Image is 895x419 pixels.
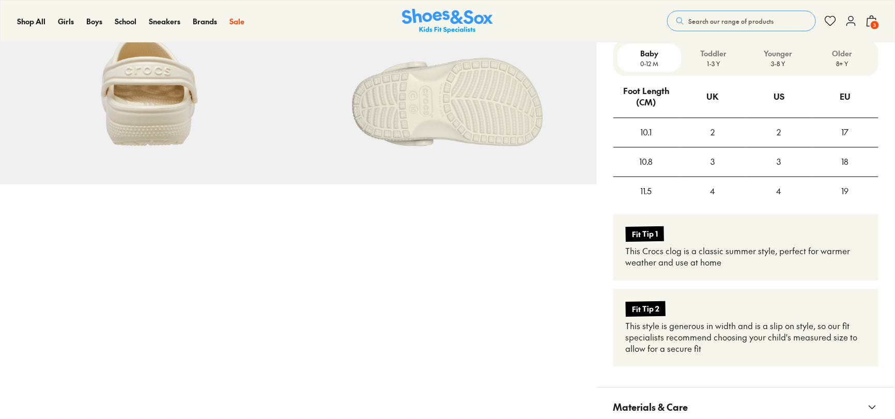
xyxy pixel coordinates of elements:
[17,16,45,26] span: Shop All
[707,83,719,111] div: UK
[625,301,665,317] div: Fit Tip 2
[813,148,878,176] div: 18
[402,9,493,34] img: SNS_Logo_Responsive.svg
[814,48,870,59] p: Older
[688,17,774,26] span: Search our range of products
[58,16,74,26] span: Girls
[680,119,745,147] div: 2
[17,16,45,27] a: Shop All
[746,148,811,176] div: 3
[746,119,811,147] div: 2
[614,148,679,176] div: 10.8
[840,83,851,111] div: EU
[229,16,244,27] a: Sale
[193,16,217,26] span: Brands
[667,11,816,32] button: Search our range of products
[614,119,679,147] div: 10.1
[750,59,806,68] p: 3-8 Y
[626,321,866,355] div: This style is generous in width and is a slip on style, so our fit specialists recommend choosing...
[149,16,180,27] a: Sneakers
[86,16,102,26] span: Boys
[870,20,880,30] span: 3
[58,16,74,27] a: Girls
[115,16,136,27] a: School
[813,178,878,206] div: 19
[614,77,678,117] div: Foot Length (CM)
[229,16,244,26] span: Sale
[626,246,866,269] div: This Crocs clog is a classic summer style, perfect for warmer weather and use at home
[680,178,745,206] div: 4
[625,226,663,242] div: Fit Tip 1
[686,48,742,59] p: Toddler
[614,178,679,206] div: 11.5
[680,148,745,176] div: 3
[115,16,136,26] span: School
[746,178,811,206] div: 4
[814,59,870,68] p: 8+ Y
[622,48,677,59] p: Baby
[193,16,217,27] a: Brands
[622,59,677,68] p: 0-12 M
[813,119,878,147] div: 17
[149,16,180,26] span: Sneakers
[402,9,493,34] a: Shoes & Sox
[686,59,742,68] p: 1-3 Y
[750,48,806,59] p: Younger
[86,16,102,27] a: Boys
[774,83,784,111] div: US
[866,10,878,33] button: 3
